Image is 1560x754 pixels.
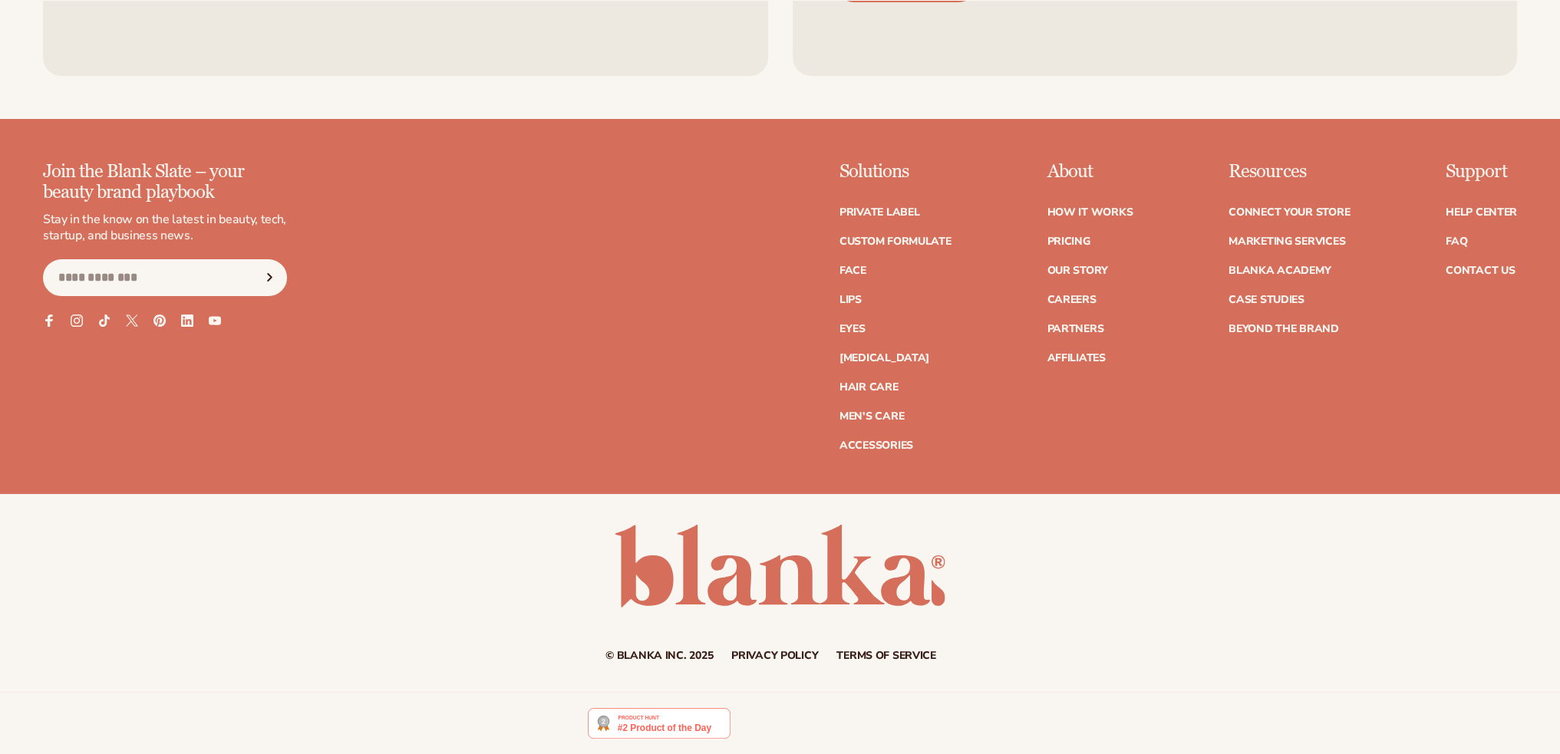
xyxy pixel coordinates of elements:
[742,707,972,747] iframe: Customer reviews powered by Trustpilot
[1229,162,1350,182] p: Resources
[1229,236,1345,247] a: Marketing services
[43,162,287,202] p: Join the Blank Slate – your beauty brand playbook
[839,162,952,182] p: Solutions
[1446,207,1517,218] a: Help Center
[1047,295,1096,305] a: Careers
[1047,207,1133,218] a: How It Works
[839,440,913,451] a: Accessories
[1047,162,1133,182] p: About
[839,382,898,393] a: Hair Care
[588,708,730,739] img: Blanka - Start a beauty or cosmetic line in under 5 minutes | Product Hunt
[605,648,713,663] small: © Blanka Inc. 2025
[839,207,919,218] a: Private label
[1047,236,1090,247] a: Pricing
[1047,353,1105,364] a: Affiliates
[1047,265,1107,276] a: Our Story
[839,411,904,422] a: Men's Care
[731,650,818,661] a: Privacy policy
[839,353,929,364] a: [MEDICAL_DATA]
[836,650,936,661] a: Terms of service
[1229,295,1304,305] a: Case Studies
[1229,207,1350,218] a: Connect your store
[839,265,866,276] a: Face
[839,324,866,334] a: Eyes
[1446,265,1515,276] a: Contact Us
[1446,236,1467,247] a: FAQ
[1446,162,1517,182] p: Support
[1229,324,1339,334] a: Beyond the brand
[1229,265,1331,276] a: Blanka Academy
[839,295,862,305] a: Lips
[839,236,952,247] a: Custom formulate
[43,212,287,244] p: Stay in the know on the latest in beauty, tech, startup, and business news.
[252,259,286,296] button: Subscribe
[1047,324,1103,334] a: Partners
